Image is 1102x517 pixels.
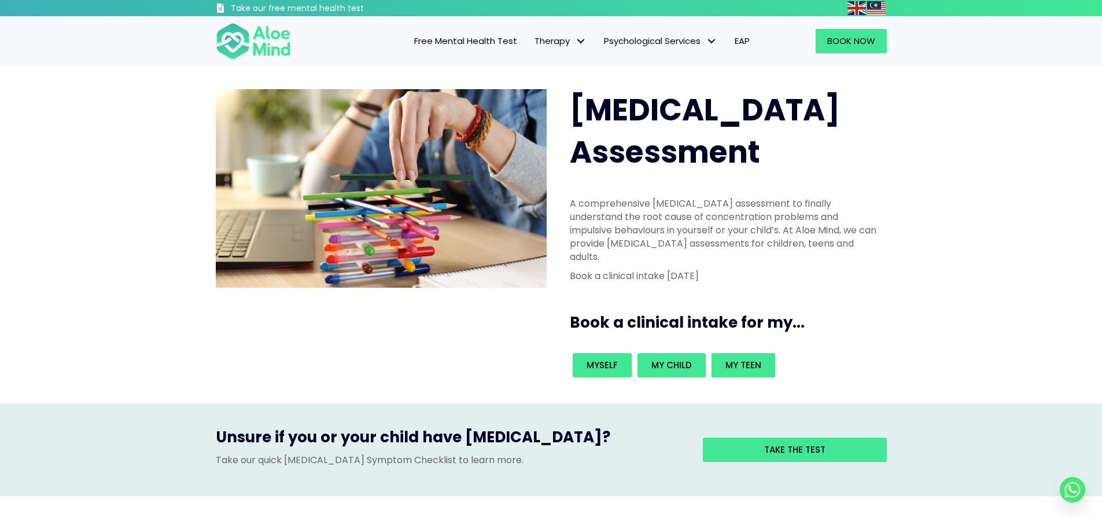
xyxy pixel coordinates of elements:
[703,438,887,462] a: Take the test
[847,1,866,15] img: en
[570,89,840,173] span: [MEDICAL_DATA] Assessment
[735,35,750,47] span: EAP
[216,427,685,453] h3: Unsure if you or your child have [MEDICAL_DATA]?
[816,29,887,53] a: Book Now
[216,3,426,16] a: Take our free mental health test
[216,453,685,467] p: Take our quick [MEDICAL_DATA] Symptom Checklist to learn more.
[1060,477,1085,503] a: Whatsapp
[216,22,291,60] img: Aloe mind Logo
[306,29,758,53] nav: Menu
[764,443,825,456] span: Take the test
[827,35,875,47] span: Book Now
[703,33,720,50] span: Psychological Services: submenu
[570,350,880,380] div: Book an intake for my...
[573,353,632,377] a: Myself
[526,29,595,53] a: TherapyTherapy: submenu
[637,353,706,377] a: My child
[867,1,886,15] img: ms
[570,197,880,264] p: A comprehensive [MEDICAL_DATA] assessment to finally understand the root cause of concentration p...
[406,29,526,53] a: Free Mental Health Test
[573,33,589,50] span: Therapy: submenu
[847,1,867,14] a: English
[570,269,880,283] p: Book a clinical intake [DATE]
[595,29,726,53] a: Psychological ServicesPsychological Services: submenu
[651,359,692,371] span: My child
[867,1,887,14] a: Malay
[726,29,758,53] a: EAP
[712,353,775,377] a: My teen
[725,359,761,371] span: My teen
[231,3,426,14] h3: Take our free mental health test
[414,35,517,47] span: Free Mental Health Test
[216,89,547,288] img: ADHD photo
[604,35,717,47] span: Psychological Services
[587,359,618,371] span: Myself
[570,312,891,333] h3: Book a clinical intake for my...
[535,35,587,47] span: Therapy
